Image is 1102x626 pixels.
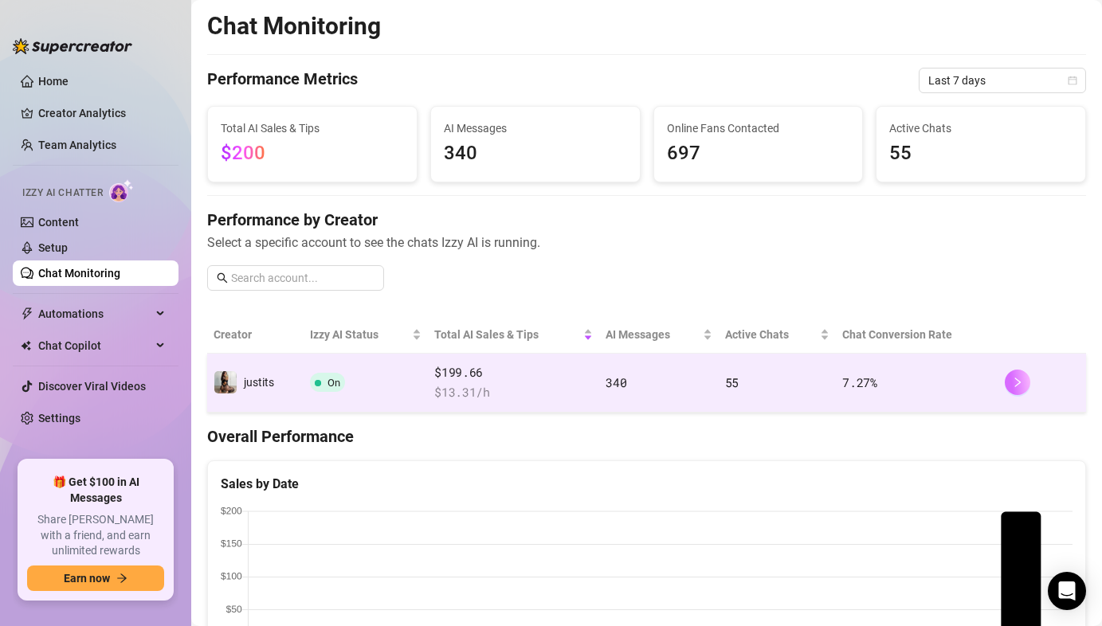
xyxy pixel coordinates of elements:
span: 55 [889,139,1073,169]
span: Izzy AI Chatter [22,186,103,201]
span: Izzy AI Status [310,326,409,343]
span: Select a specific account to see the chats Izzy AI is running. [207,233,1086,252]
h4: Overall Performance [207,425,1086,448]
th: Creator [207,316,304,354]
span: 55 [725,374,739,390]
button: right [1005,370,1030,395]
h2: Chat Monitoring [207,11,381,41]
span: thunderbolt [21,307,33,320]
a: Setup [38,241,68,254]
img: Chat Copilot [21,340,31,351]
a: Team Analytics [38,139,116,151]
img: logo-BBDzfeDw.svg [13,38,132,54]
span: Online Fans Contacted [667,119,850,137]
a: Content [38,216,79,229]
span: 🎁 Get $100 in AI Messages [27,475,164,506]
span: On [327,377,340,389]
img: AI Chatter [109,179,134,202]
span: Active Chats [889,119,1073,137]
span: AI Messages [444,119,627,137]
a: Settings [38,412,80,425]
th: Chat Conversion Rate [836,316,998,354]
a: Home [38,75,69,88]
span: Automations [38,301,151,327]
span: calendar [1068,76,1077,85]
span: right [1012,377,1023,388]
span: 7.27 % [842,374,877,390]
th: AI Messages [599,316,718,354]
h4: Performance by Creator [207,209,1086,231]
div: Sales by Date [221,474,1073,494]
th: Total AI Sales & Tips [428,316,599,354]
a: Chat Monitoring [38,267,120,280]
span: 340 [606,374,626,390]
span: 697 [667,139,850,169]
span: Chat Copilot [38,333,151,358]
span: search [217,272,228,284]
th: Active Chats [719,316,837,354]
div: Open Intercom Messenger [1048,572,1086,610]
button: Earn nowarrow-right [27,565,164,591]
span: $ 13.31 /h [434,383,593,402]
span: $200 [221,142,265,164]
a: Discover Viral Videos [38,380,146,393]
span: $199.66 [434,363,593,382]
span: Last 7 days [928,68,1077,92]
a: Creator Analytics [38,100,166,126]
img: justits [214,371,237,393]
span: Total AI Sales & Tips [221,119,404,137]
span: arrow-right [116,573,127,584]
input: Search account... [231,269,375,287]
span: Active Chats [725,326,818,343]
span: Earn now [64,572,110,585]
span: justits [244,376,274,389]
th: Izzy AI Status [304,316,428,354]
span: Share [PERSON_NAME] with a friend, and earn unlimited rewards [27,512,164,559]
span: 340 [444,139,627,169]
span: Total AI Sales & Tips [434,326,580,343]
span: AI Messages [606,326,699,343]
h4: Performance Metrics [207,68,358,93]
